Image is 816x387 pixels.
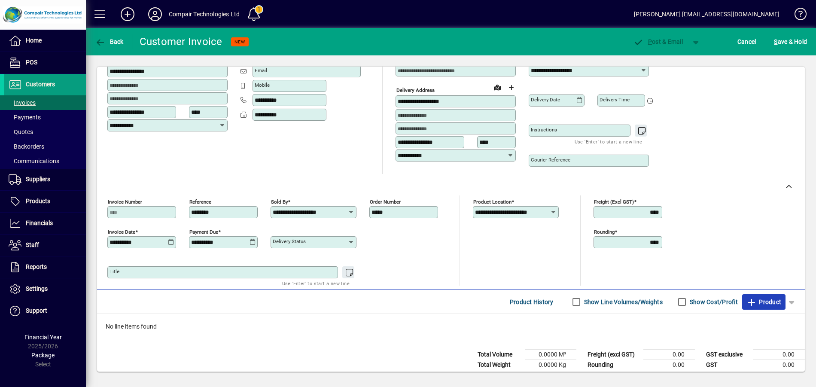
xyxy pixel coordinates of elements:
[746,295,781,309] span: Product
[114,6,141,22] button: Add
[473,350,525,360] td: Total Volume
[370,199,401,205] mat-label: Order number
[575,137,642,146] mat-hint: Use 'Enter' to start a new line
[702,350,753,360] td: GST exclusive
[4,300,86,322] a: Support
[4,256,86,278] a: Reports
[594,229,615,235] mat-label: Rounding
[108,199,142,205] mat-label: Invoice number
[189,229,218,235] mat-label: Payment due
[255,82,270,88] mat-label: Mobile
[4,52,86,73] a: POS
[772,34,809,49] button: Save & Hold
[473,199,512,205] mat-label: Product location
[629,34,687,49] button: Post & Email
[24,334,62,341] span: Financial Year
[4,235,86,256] a: Staff
[753,370,805,381] td: 0.00
[26,59,37,66] span: POS
[774,38,777,45] span: S
[97,314,805,340] div: No line items found
[9,128,33,135] span: Quotes
[525,350,576,360] td: 0.0000 M³
[234,39,245,45] span: NEW
[4,154,86,168] a: Communications
[9,99,36,106] span: Invoices
[510,295,554,309] span: Product History
[531,97,560,103] mat-label: Delivery date
[702,370,753,381] td: GST inclusive
[141,6,169,22] button: Profile
[189,199,211,205] mat-label: Reference
[753,350,805,360] td: 0.00
[634,7,779,21] div: [PERSON_NAME] [EMAIL_ADDRESS][DOMAIN_NAME]
[26,219,53,226] span: Financials
[271,199,288,205] mat-label: Sold by
[26,198,50,204] span: Products
[735,34,758,49] button: Cancel
[506,294,557,310] button: Product History
[26,81,55,88] span: Customers
[4,125,86,139] a: Quotes
[702,360,753,370] td: GST
[600,97,630,103] mat-label: Delivery time
[525,360,576,370] td: 0.0000 Kg
[93,34,126,49] button: Back
[583,350,643,360] td: Freight (excl GST)
[9,114,41,121] span: Payments
[594,199,634,205] mat-label: Freight (excl GST)
[26,263,47,270] span: Reports
[4,213,86,234] a: Financials
[26,285,48,292] span: Settings
[140,35,222,49] div: Customer Invoice
[774,35,807,49] span: ave & Hold
[504,81,518,94] button: Choose address
[531,157,570,163] mat-label: Courier Reference
[4,278,86,300] a: Settings
[737,35,756,49] span: Cancel
[9,143,44,150] span: Backorders
[648,38,652,45] span: P
[4,110,86,125] a: Payments
[643,350,695,360] td: 0.00
[4,139,86,154] a: Backorders
[473,360,525,370] td: Total Weight
[255,67,267,73] mat-label: Email
[26,307,47,314] span: Support
[753,360,805,370] td: 0.00
[688,298,738,306] label: Show Cost/Profit
[490,80,504,94] a: View on map
[95,38,124,45] span: Back
[169,7,240,21] div: Compair Technologies Ltd
[26,176,50,183] span: Suppliers
[31,352,55,359] span: Package
[788,2,805,30] a: Knowledge Base
[4,169,86,190] a: Suppliers
[742,294,786,310] button: Product
[4,95,86,110] a: Invoices
[110,268,119,274] mat-label: Title
[4,30,86,52] a: Home
[531,127,557,133] mat-label: Instructions
[633,38,683,45] span: ost & Email
[26,37,42,44] span: Home
[26,241,39,248] span: Staff
[273,238,306,244] mat-label: Delivery status
[9,158,59,165] span: Communications
[583,360,643,370] td: Rounding
[4,191,86,212] a: Products
[582,298,663,306] label: Show Line Volumes/Weights
[108,229,135,235] mat-label: Invoice date
[282,278,350,288] mat-hint: Use 'Enter' to start a new line
[86,34,133,49] app-page-header-button: Back
[643,360,695,370] td: 0.00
